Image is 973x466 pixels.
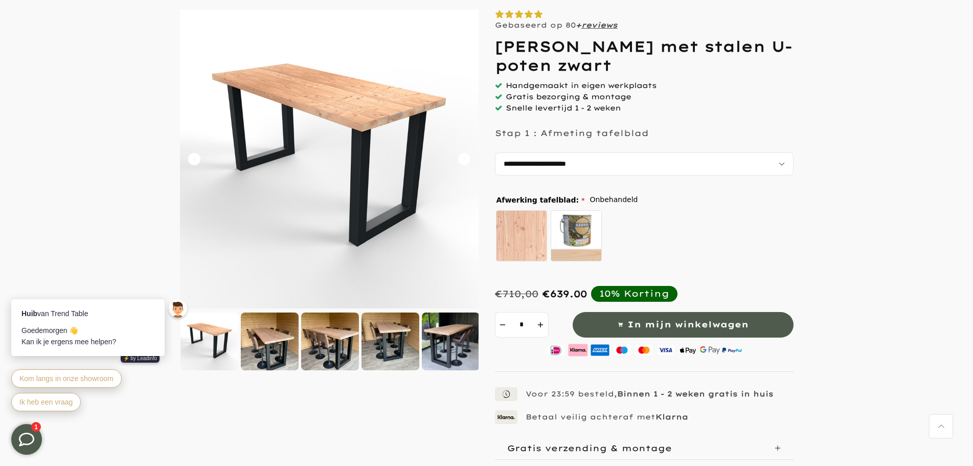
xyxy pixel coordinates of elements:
[510,312,533,338] input: Quantity
[495,128,649,138] p: Stap 1 : Afmeting tafelblad
[495,288,538,300] div: €710,00
[422,313,480,370] img: Douglas bartafel met stalen U-poten zwart gepoedercoat voorkant
[496,196,585,204] span: Afwerking tafelblad:
[495,20,618,30] p: Gebaseerd op 80
[1,414,52,465] iframe: toggle-frame
[506,92,631,101] span: Gratis bezorging & montage
[301,313,359,370] img: Douglas bartafel met stalen U-poten zwart
[576,20,581,30] strong: +
[533,312,549,338] button: increment
[655,412,688,421] strong: Klarna
[495,37,794,75] h1: [PERSON_NAME] met stalen U-poten zwart
[495,152,794,175] select: autocomplete="off"
[507,443,672,453] p: Gratis verzending & montage
[542,288,587,300] span: €639.00
[458,153,470,165] button: Carousel Next Arrow
[573,312,794,338] button: In mijn winkelwagen
[506,103,621,113] span: Snelle levertijd 1 - 2 weken
[627,317,749,332] span: In mijn winkelwagen
[526,389,774,398] p: Voor 23:59 besteld,
[361,313,419,370] img: Douglas bartafel met stalen U-poten zwart
[495,312,510,338] button: decrement
[188,153,200,165] button: Carousel Back Arrow
[180,10,479,308] img: Rechthoekige douglas houten bartafel - stalen U-poten zwart
[590,193,638,206] span: Onbehandeld
[599,288,669,299] div: 10% Korting
[241,313,299,370] img: Douglas bartafel met stalen U-poten zwart
[581,20,618,30] a: reviews
[930,415,953,438] a: Terug naar boven
[506,81,657,90] span: Handgemaakt in eigen werkplaats
[1,249,200,424] iframe: bot-iframe
[526,412,688,421] p: Betaal veilig achteraf met
[180,313,238,370] img: Rechthoekige douglas houten bartafel - stalen U-poten zwart
[617,389,774,398] strong: Binnen 1 - 2 weken gratis in huis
